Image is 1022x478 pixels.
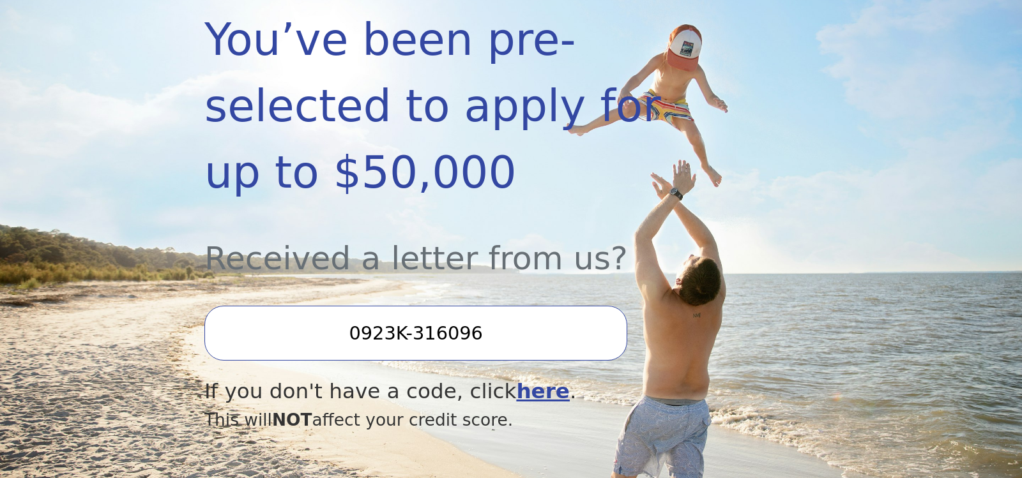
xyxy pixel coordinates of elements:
[516,379,570,403] a: here
[204,306,627,361] input: Enter your Offer Code:
[272,410,312,429] span: NOT
[204,205,726,283] div: Received a letter from us?
[204,6,726,205] div: You’ve been pre-selected to apply for up to $50,000
[204,376,726,407] div: If you don't have a code, click .
[204,407,726,433] div: This will affect your credit score.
